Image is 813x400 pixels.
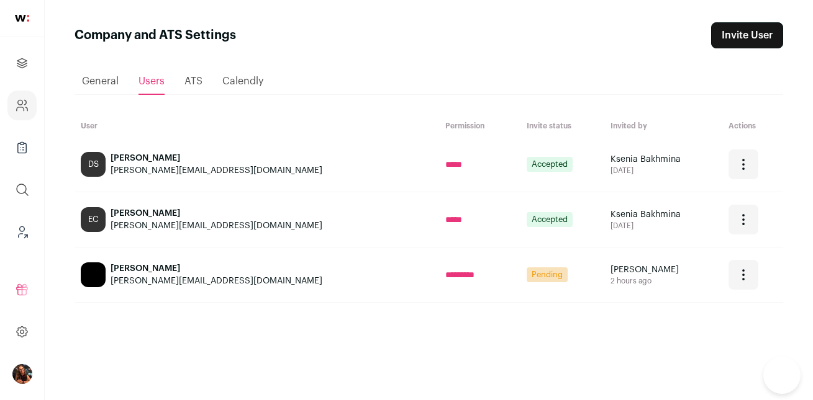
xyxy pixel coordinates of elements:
[439,115,520,137] th: Permission
[184,76,202,86] span: ATS
[111,164,322,177] div: [PERSON_NAME][EMAIL_ADDRESS][DOMAIN_NAME]
[139,76,165,86] span: Users
[111,262,322,275] div: [PERSON_NAME]
[611,221,717,231] div: [DATE]
[82,76,119,86] span: General
[722,115,783,137] th: Actions
[611,153,717,166] div: Ksenia Bakhmina
[611,166,717,176] div: [DATE]
[7,48,37,78] a: Projects
[7,91,37,120] a: Company and ATS Settings
[527,212,573,227] span: Accepted
[222,76,263,86] span: Calendly
[604,115,723,137] th: Invited by
[611,208,717,221] div: Ksenia Bakhmina
[527,267,568,282] span: Pending
[81,207,106,232] div: EC
[611,264,717,276] div: [PERSON_NAME]
[729,205,758,234] button: Open dropdown
[111,220,322,232] div: [PERSON_NAME][EMAIL_ADDRESS][DOMAIN_NAME]
[75,27,236,44] h1: Company and ATS Settings
[15,15,29,22] img: wellfound-shorthand-0d5821cbd27db2630d0214b213865d53afaa358527fdda9d0ea32b1df1b89c2c.svg
[81,262,106,287] img: blank-avatar.png
[12,364,32,384] img: 13968079-medium_jpg
[184,69,202,94] a: ATS
[7,217,37,247] a: Leads (Backoffice)
[729,260,758,290] button: Open dropdown
[111,275,322,287] div: [PERSON_NAME][EMAIL_ADDRESS][DOMAIN_NAME]
[111,207,322,220] div: [PERSON_NAME]
[7,133,37,162] a: Company Lists
[611,276,717,286] div: 2 hours ago
[527,157,573,172] span: Accepted
[75,115,439,137] th: User
[82,69,119,94] a: General
[81,152,106,177] div: DS
[111,152,322,164] div: [PERSON_NAME]
[520,115,604,137] th: Invite status
[763,357,801,394] iframe: Help Scout Beacon - Open
[222,69,263,94] a: Calendly
[729,149,758,179] button: Open dropdown
[711,22,783,48] a: Invite User
[12,364,32,384] button: Open dropdown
